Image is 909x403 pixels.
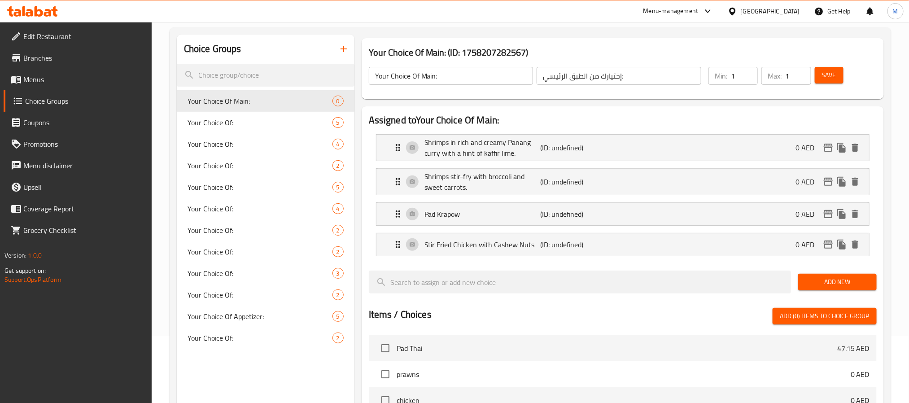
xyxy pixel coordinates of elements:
span: Promotions [23,139,144,149]
div: Your Choice Of:5 [177,112,354,133]
li: Expand [369,229,877,260]
a: Support.OpsPlatform [4,274,61,285]
p: (ID: undefined) [540,209,617,219]
span: Your Choice Of: [188,117,332,128]
div: Choices [332,117,344,128]
div: Your Choice Of Appetizer:5 [177,306,354,327]
p: Stir Fried Chicken with Cashew Nuts [424,239,540,250]
div: Your Choice Of:2 [177,327,354,349]
p: 47.15 AED [837,343,870,354]
p: Pad Krapow [424,209,540,219]
span: 4 [333,205,343,213]
div: [GEOGRAPHIC_DATA] [741,6,800,16]
span: prawns [397,369,851,380]
button: edit [822,175,835,188]
span: 2 [333,334,343,342]
span: Your Choice Of Main: [188,96,332,106]
span: 2 [333,226,343,235]
button: delete [848,207,862,221]
span: Your Choice Of Appetizer: [188,311,332,322]
div: Choices [332,139,344,149]
div: Choices [332,289,344,300]
input: search [177,64,354,87]
span: Your Choice Of: [188,160,332,171]
span: Your Choice Of: [188,139,332,149]
a: Menus [4,69,152,90]
a: Choice Groups [4,90,152,112]
span: Select choice [376,365,395,384]
div: Your Choice Of:4 [177,133,354,155]
p: 0 AED [851,369,870,380]
p: 0 AED [795,239,822,250]
div: Your Choice Of:2 [177,219,354,241]
span: 3 [333,269,343,278]
div: Menu-management [643,6,699,17]
button: duplicate [835,141,848,154]
div: Expand [376,233,869,256]
a: Promotions [4,133,152,155]
div: Choices [332,268,344,279]
span: Pad Thai [397,343,837,354]
span: Grocery Checklist [23,225,144,236]
div: Expand [376,135,869,161]
span: 0 [333,97,343,105]
div: Your Choice Of Main:0 [177,90,354,112]
div: Choices [332,182,344,193]
span: Branches [23,53,144,63]
button: duplicate [835,207,848,221]
button: delete [848,238,862,251]
a: Menu disclaimer [4,155,152,176]
button: duplicate [835,238,848,251]
div: Choices [332,160,344,171]
span: Upsell [23,182,144,193]
a: Coverage Report [4,198,152,219]
span: Your Choice Of: [188,268,332,279]
span: Add New [805,276,870,288]
p: (ID: undefined) [540,142,617,153]
h2: Items / Choices [369,308,432,321]
span: Save [822,70,836,81]
li: Expand [369,131,877,165]
div: Your Choice Of:4 [177,198,354,219]
span: 5 [333,118,343,127]
a: Branches [4,47,152,69]
p: (ID: undefined) [540,176,617,187]
button: Save [815,67,843,83]
p: 0 AED [795,209,822,219]
button: edit [822,141,835,154]
button: delete [848,175,862,188]
span: 5 [333,183,343,192]
p: Shrimps in rich and creamy Panang curry with a hint of kaffir lime. [424,137,540,158]
p: 0 AED [795,142,822,153]
p: Min: [715,70,727,81]
h3: Your Choice Of Main: (ID: 1758207282567) [369,45,877,60]
div: Expand [376,203,869,225]
a: Upsell [4,176,152,198]
div: Your Choice Of:3 [177,263,354,284]
span: 1.0.0 [28,250,42,261]
div: Your Choice Of:5 [177,176,354,198]
div: Your Choice Of:2 [177,284,354,306]
span: Your Choice Of: [188,182,332,193]
button: duplicate [835,175,848,188]
span: 5 [333,312,343,321]
a: Edit Restaurant [4,26,152,47]
span: Edit Restaurant [23,31,144,42]
span: Get support on: [4,265,46,276]
button: Add New [798,274,877,290]
div: Your Choice Of:2 [177,241,354,263]
span: Your Choice Of: [188,203,332,214]
div: Choices [332,225,344,236]
button: edit [822,207,835,221]
div: Choices [332,246,344,257]
span: 2 [333,248,343,256]
span: Coupons [23,117,144,128]
span: Coverage Report [23,203,144,214]
div: Choices [332,203,344,214]
h2: Choice Groups [184,42,241,56]
button: delete [848,141,862,154]
span: Select choice [376,339,395,358]
button: edit [822,238,835,251]
div: Choices [332,333,344,343]
span: 2 [333,291,343,299]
